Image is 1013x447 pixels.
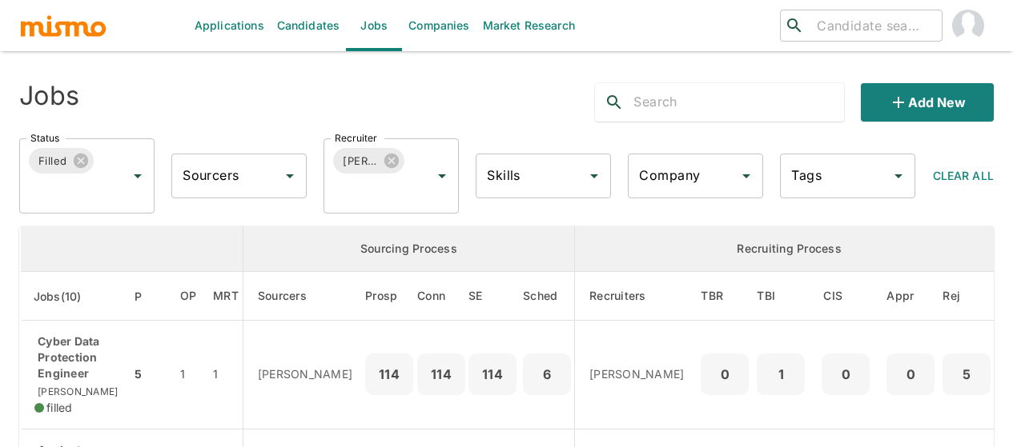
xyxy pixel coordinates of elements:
[417,272,465,321] th: Connections
[575,226,1004,272] th: Recruiting Process
[707,363,742,385] p: 0
[243,272,365,321] th: Sourcers
[243,226,574,272] th: Sourcing Process
[828,363,863,385] p: 0
[933,169,994,182] span: Clear All
[46,400,73,416] span: filled
[167,272,210,321] th: Open Positions
[209,321,243,429] td: 1
[810,14,935,37] input: Candidate search
[431,165,453,187] button: Open
[893,363,928,385] p: 0
[583,165,605,187] button: Open
[595,83,633,122] button: search
[34,333,118,381] p: Cyber Data Protection Engineer
[520,272,575,321] th: Sched
[575,272,697,321] th: Recruiters
[19,14,107,38] img: logo
[258,366,352,382] p: [PERSON_NAME]
[753,272,809,321] th: To Be Interviewed
[131,272,167,321] th: Priority
[131,321,167,429] td: 5
[952,10,984,42] img: Maia Reyes
[529,363,565,385] p: 6
[882,272,939,321] th: Approved
[372,363,407,385] p: 114
[19,80,79,112] h4: Jobs
[949,363,984,385] p: 5
[735,165,758,187] button: Open
[939,272,1004,321] th: Rejected
[887,165,910,187] button: Open
[365,272,417,321] th: Prospects
[333,148,404,174] div: [PERSON_NAME]
[763,363,798,385] p: 1
[34,385,118,397] span: [PERSON_NAME]
[30,131,59,145] label: Status
[861,83,994,122] button: Add new
[475,363,510,385] p: 114
[465,272,520,321] th: Sent Emails
[335,131,377,145] label: Recruiter
[809,272,882,321] th: Client Interview Scheduled
[209,272,243,321] th: Market Research Total
[127,165,149,187] button: Open
[697,272,753,321] th: To Be Reviewed
[424,363,459,385] p: 114
[135,287,163,306] span: P
[34,287,103,306] span: Jobs(10)
[589,366,684,382] p: [PERSON_NAME]
[333,152,388,170] span: [PERSON_NAME]
[29,152,77,170] span: Filled
[167,321,210,429] td: 1
[29,148,94,174] div: Filled
[633,90,844,115] input: Search
[279,165,301,187] button: Open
